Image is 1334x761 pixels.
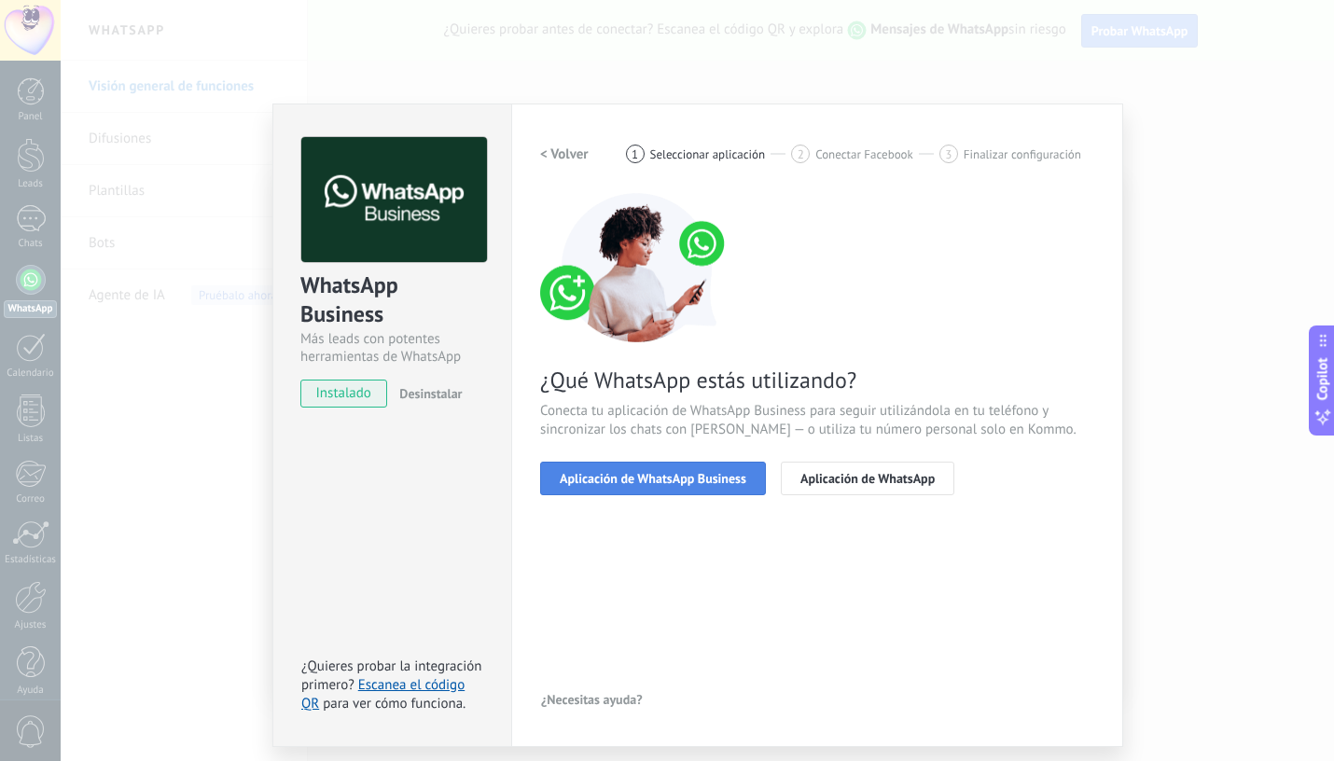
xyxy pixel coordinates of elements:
[540,137,589,171] button: < Volver
[1313,358,1332,401] span: Copilot
[301,137,487,263] img: logo_main.png
[632,146,638,162] span: 1
[800,472,935,485] span: Aplicación de WhatsApp
[540,462,766,495] button: Aplicación de WhatsApp Business
[540,145,589,163] h2: < Volver
[301,380,386,408] span: instalado
[781,462,954,495] button: Aplicación de WhatsApp
[560,472,746,485] span: Aplicación de WhatsApp Business
[323,695,466,713] span: para ver cómo funciona.
[815,147,913,161] span: Conectar Facebook
[392,380,462,408] button: Desinstalar
[650,147,766,161] span: Seleccionar aplicación
[541,693,643,706] span: ¿Necesitas ayuda?
[301,657,482,694] span: ¿Quieres probar la integración primero?
[798,146,804,162] span: 2
[300,270,484,330] div: WhatsApp Business
[945,146,952,162] span: 3
[540,366,1094,394] span: ¿Qué WhatsApp estás utilizando?
[540,193,736,342] img: connect number
[399,385,462,402] span: Desinstalar
[964,147,1081,161] span: Finalizar configuración
[300,330,484,366] div: Más leads con potentes herramientas de WhatsApp
[540,402,1094,439] span: Conecta tu aplicación de WhatsApp Business para seguir utilizándola en tu teléfono y sincronizar ...
[540,685,644,713] button: ¿Necesitas ayuda?
[301,676,465,713] a: Escanea el código QR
